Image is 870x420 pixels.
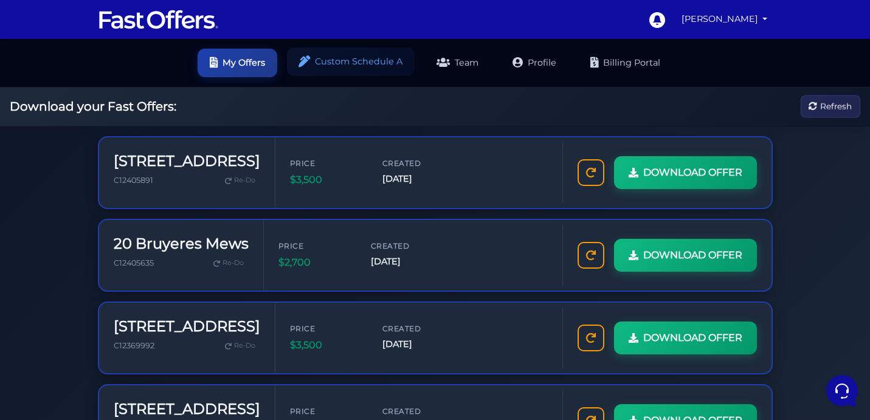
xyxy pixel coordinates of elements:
p: Home [36,325,57,336]
span: Find an Answer [19,170,83,180]
a: My Offers [198,49,277,77]
a: Open Help Center [151,170,224,180]
a: Re-Do [220,173,260,188]
h3: 20 Bruyeres Mews [114,235,249,253]
span: Created [371,240,444,252]
span: Price [290,157,363,169]
img: dark [39,88,63,112]
span: DOWNLOAD OFFER [643,247,742,263]
span: DOWNLOAD OFFER [643,165,742,181]
span: Price [290,323,363,334]
iframe: Customerly Messenger Launcher [824,373,860,409]
span: $2,700 [278,255,351,270]
input: Search for an Article... [27,196,199,208]
button: Messages [85,308,159,336]
a: Team [424,49,491,77]
a: Billing Portal [578,49,672,77]
span: Your Conversations [19,68,98,78]
span: C12369992 [114,341,154,350]
span: C12405635 [114,258,154,267]
p: Help [188,325,204,336]
span: [DATE] [382,172,455,186]
img: dark [19,88,44,112]
span: [DATE] [382,337,455,351]
h2: Hello [PERSON_NAME] 👋 [10,10,204,49]
a: Custom Schedule A [287,47,415,76]
a: [PERSON_NAME] [677,7,773,31]
a: DOWNLOAD OFFER [614,239,757,272]
button: Help [159,308,233,336]
a: DOWNLOAD OFFER [614,156,757,189]
span: Price [278,240,351,252]
h3: [STREET_ADDRESS] [114,153,260,170]
span: Re-Do [223,258,244,269]
span: [DATE] [371,255,444,269]
span: Refresh [820,100,852,113]
span: Price [290,405,363,417]
p: Messages [105,325,139,336]
span: Created [382,405,455,417]
span: $3,500 [290,337,363,353]
span: $3,500 [290,172,363,188]
a: Re-Do [209,255,249,271]
h3: [STREET_ADDRESS] [114,318,260,336]
span: DOWNLOAD OFFER [643,330,742,346]
span: Created [382,157,455,169]
span: Re-Do [234,175,255,186]
span: C12405891 [114,176,153,185]
h2: Download your Fast Offers: [10,99,176,114]
a: Re-Do [220,338,260,354]
a: See all [196,68,224,78]
button: Home [10,308,85,336]
span: Start a Conversation [88,129,170,139]
a: Profile [500,49,568,77]
button: Start a Conversation [19,122,224,146]
span: Re-Do [234,340,255,351]
span: Created [382,323,455,334]
button: Refresh [801,95,860,118]
a: DOWNLOAD OFFER [614,322,757,354]
h3: [STREET_ADDRESS] [114,401,260,418]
